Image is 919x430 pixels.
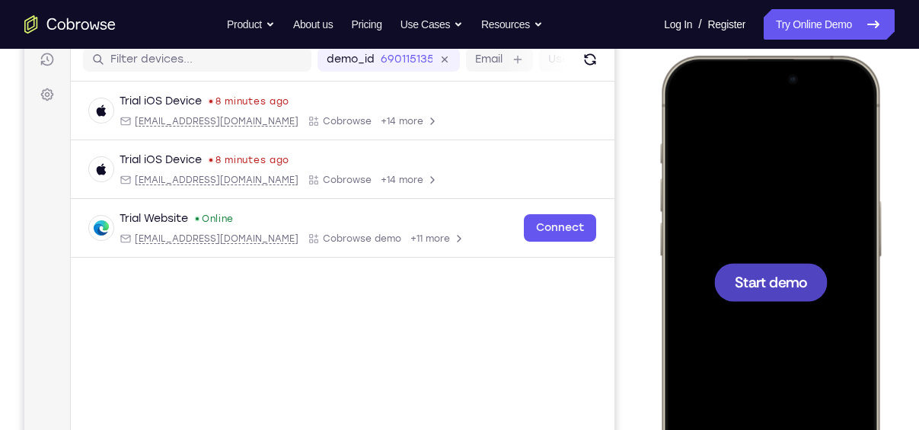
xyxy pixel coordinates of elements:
[191,94,265,106] time: Fri Sep 05 2025 08:40:29 GMT+0300 (Eastern European Summer Time)
[95,172,274,185] div: Email
[524,50,563,66] label: User ID
[283,231,377,243] div: App
[351,9,381,40] a: Pricing
[95,210,164,225] div: Trial Website
[302,50,350,66] label: demo_id
[451,50,478,66] label: Email
[298,172,347,185] span: Cobrowse
[110,114,274,126] span: ios@example.com
[293,9,333,40] a: About us
[554,46,578,70] button: Refresh
[46,80,590,139] div: Open device details
[283,172,347,185] div: App
[185,157,188,160] div: Last seen
[171,216,174,219] div: New devices found.
[76,219,148,233] span: Start demo
[24,15,116,34] a: Go to the home page
[708,9,745,40] a: Register
[698,15,701,34] span: /
[170,211,209,223] div: Online
[59,9,142,34] h1: Connect
[46,197,590,256] div: Open device details
[664,9,692,40] a: Log In
[95,114,274,126] div: Email
[95,92,177,107] div: Trial iOS Device
[110,172,274,185] span: ios@example.com
[191,152,265,165] time: Fri Sep 05 2025 08:35:21 GMT+0300 (Eastern European Summer Time)
[46,139,590,197] div: Open device details
[227,9,275,40] button: Product
[95,151,177,166] div: Trial iOS Device
[95,231,274,243] div: Email
[386,231,426,243] span: +11 more
[356,172,399,185] span: +14 more
[86,50,278,66] input: Filter devices...
[298,231,377,243] span: Cobrowse demo
[56,207,169,245] button: Start demo
[298,114,347,126] span: Cobrowse
[400,9,463,40] button: Use Cases
[499,213,572,240] a: Connect
[356,114,399,126] span: +14 more
[283,114,347,126] div: App
[185,98,188,101] div: Last seen
[764,9,895,40] a: Try Online Demo
[110,231,274,243] span: web@example.com
[481,9,543,40] button: Resources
